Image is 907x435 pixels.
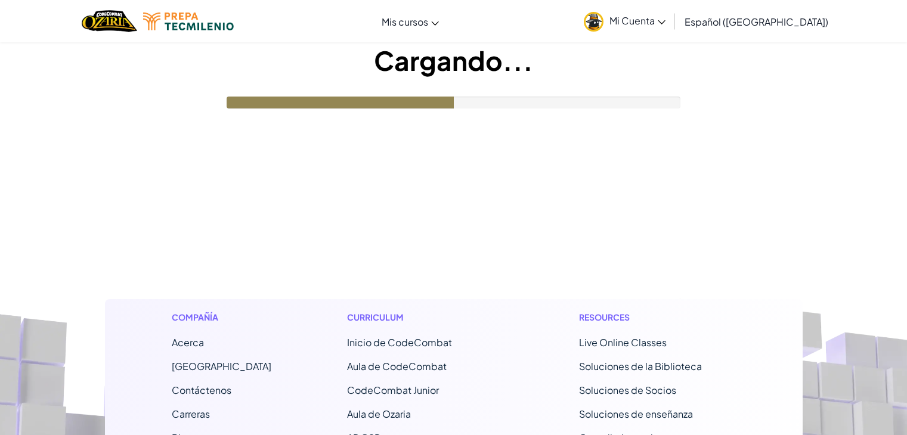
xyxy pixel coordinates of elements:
a: Soluciones de Socios [579,384,676,396]
a: Mi Cuenta [578,2,671,40]
img: Tecmilenio logo [143,13,234,30]
span: Mi Cuenta [609,14,665,27]
h1: Compañía [172,311,271,324]
img: avatar [584,12,603,32]
span: Inicio de CodeCombat [347,336,452,349]
a: Aula de Ozaria [347,408,411,420]
a: CodeCombat Junior [347,384,439,396]
img: Home [82,9,137,33]
a: Español ([GEOGRAPHIC_DATA]) [679,5,834,38]
a: Live Online Classes [579,336,667,349]
a: Soluciones de enseñanza [579,408,693,420]
h1: Resources [579,311,736,324]
span: Contáctenos [172,384,231,396]
h1: Curriculum [347,311,504,324]
span: Mis cursos [382,15,428,28]
a: Aula de CodeCombat [347,360,447,372]
a: Acerca [172,336,204,349]
a: Ozaria by CodeCombat logo [82,9,137,33]
a: Soluciones de la Biblioteca [579,360,702,372]
a: Mis cursos [376,5,445,38]
a: Carreras [172,408,210,420]
span: Español ([GEOGRAPHIC_DATA]) [685,15,828,28]
a: [GEOGRAPHIC_DATA] [172,360,271,372]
